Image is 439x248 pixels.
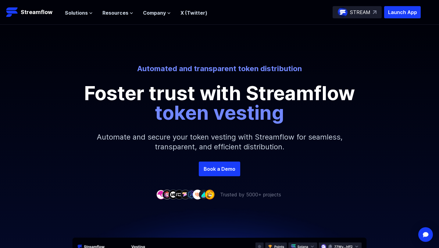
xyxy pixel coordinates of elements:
[180,10,207,16] a: X (Twitter)
[338,7,348,17] img: streamflow-logo-circle.png
[65,9,88,16] span: Solutions
[168,190,178,199] img: company-3
[199,162,240,176] a: Book a Demo
[6,6,59,18] a: Streamflow
[199,190,209,199] img: company-8
[143,9,166,16] span: Company
[102,9,133,16] button: Resources
[205,190,215,199] img: company-9
[373,10,377,14] img: top-right-arrow.svg
[384,6,421,18] button: Launch App
[82,83,357,122] p: Foster trust with Streamflow
[187,190,196,199] img: company-6
[174,190,184,199] img: company-4
[333,6,382,18] a: STREAM
[6,6,18,18] img: Streamflow Logo
[51,64,388,74] p: Automated and transparent token distribution
[162,190,172,199] img: company-2
[193,190,202,199] img: company-7
[102,9,128,16] span: Resources
[155,101,284,124] span: token vesting
[156,190,166,199] img: company-1
[65,9,93,16] button: Solutions
[21,8,52,16] p: Streamflow
[180,190,190,199] img: company-5
[220,191,281,198] p: Trusted by 5000+ projects
[143,9,171,16] button: Company
[350,9,370,16] p: STREAM
[418,227,433,242] div: Open Intercom Messenger
[88,122,351,162] p: Automate and secure your token vesting with Streamflow for seamless, transparent, and efficient d...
